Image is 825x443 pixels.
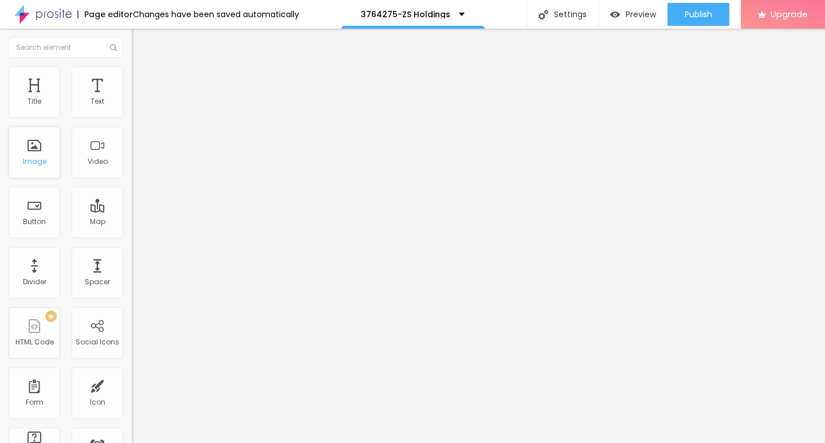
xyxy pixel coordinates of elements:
span: Preview [626,10,656,19]
div: Text [91,97,104,105]
span: Upgrade [771,9,808,19]
div: Changes have been saved automatically [133,10,299,18]
input: Search element [9,37,123,58]
div: Spacer [85,278,110,286]
img: Icone [110,44,117,51]
div: Button [23,218,46,226]
button: Publish [667,3,729,26]
div: Image [23,158,46,166]
button: Preview [599,3,667,26]
img: view-1.svg [610,10,620,19]
div: Form [26,398,44,406]
p: 3764275-ZS Holdings [361,10,450,18]
div: Page editor [77,10,133,18]
div: Title [27,97,41,105]
span: Publish [685,10,712,19]
div: HTML Code [15,338,54,346]
div: Map [90,218,105,226]
div: Divider [23,278,46,286]
div: Icon [90,398,105,406]
div: Social Icons [76,338,119,346]
div: Video [88,158,108,166]
img: Icone [539,10,548,19]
